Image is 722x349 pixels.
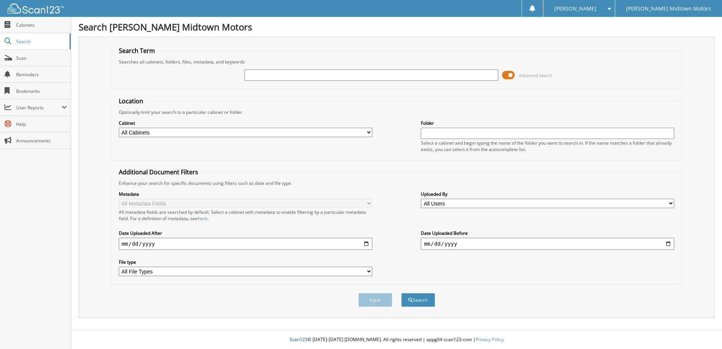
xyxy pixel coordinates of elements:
[119,191,372,197] label: Metadata
[358,293,392,307] button: Clear
[626,6,711,11] span: [PERSON_NAME] Midtown Motors
[16,22,67,28] span: Cabinets
[16,71,67,78] span: Reminders
[421,238,674,250] input: end
[554,6,596,11] span: [PERSON_NAME]
[71,331,722,349] div: © [DATE]-[DATE] [DOMAIN_NAME]. All rights reserved | appg04-scan123-com |
[115,97,147,105] legend: Location
[16,121,67,127] span: Help
[421,120,674,126] label: Folder
[684,313,722,349] iframe: Chat Widget
[16,38,66,45] span: Search
[198,215,208,222] a: here
[421,140,674,153] div: Select a cabinet and begin typing the name of the folder you want to search in. If the name match...
[79,21,714,33] h1: Search [PERSON_NAME] Midtown Motors
[16,137,67,144] span: Announcements
[115,47,159,55] legend: Search Term
[290,336,308,343] span: Scan123
[115,109,678,115] div: Optionally limit your search to a particular cabinet or folder
[16,88,67,94] span: Bookmarks
[119,259,372,265] label: File type
[476,336,504,343] a: Privacy Policy
[115,168,202,176] legend: Additional Document Filters
[8,3,64,14] img: scan123-logo-white.svg
[119,209,372,222] div: All metadata fields are searched by default. Select a cabinet with metadata to enable filtering b...
[421,230,674,236] label: Date Uploaded Before
[119,120,372,126] label: Cabinet
[16,104,62,111] span: User Reports
[16,55,67,61] span: Scan
[115,59,678,65] div: Searches all cabinets, folders, files, metadata, and keywords
[115,180,678,186] div: Enhance your search for specific documents using filters such as date and file type.
[421,191,674,197] label: Uploaded By
[119,238,372,250] input: start
[519,73,552,78] span: Advanced Search
[401,293,435,307] button: Search
[119,230,372,236] label: Date Uploaded After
